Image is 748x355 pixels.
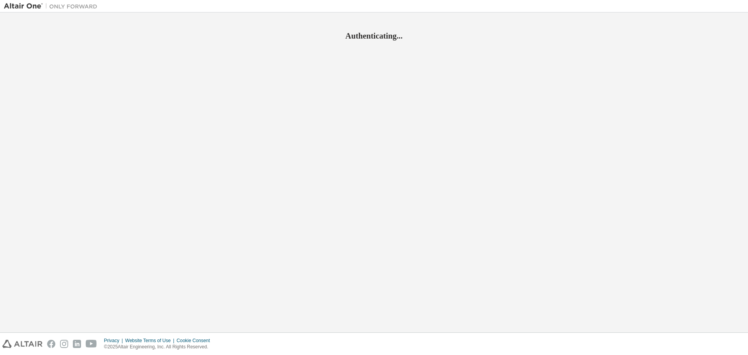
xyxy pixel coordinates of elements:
div: Website Terms of Use [125,337,176,344]
img: facebook.svg [47,340,55,348]
img: linkedin.svg [73,340,81,348]
div: Cookie Consent [176,337,214,344]
h2: Authenticating... [4,31,744,41]
div: Privacy [104,337,125,344]
img: Altair One [4,2,101,10]
img: youtube.svg [86,340,97,348]
img: instagram.svg [60,340,68,348]
p: © 2025 Altair Engineering, Inc. All Rights Reserved. [104,344,215,350]
img: altair_logo.svg [2,340,42,348]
